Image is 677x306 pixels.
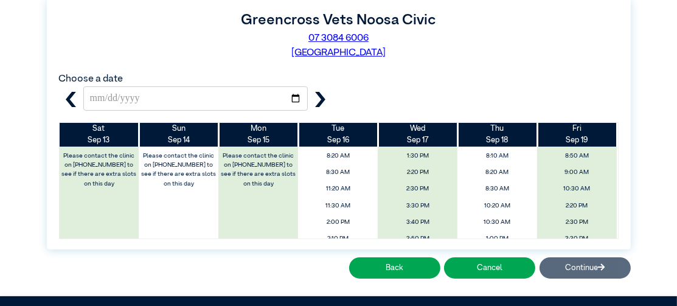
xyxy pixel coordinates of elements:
[302,165,375,179] span: 8:30 AM
[349,257,440,279] button: Back
[461,199,534,213] span: 10:20 AM
[291,48,386,58] a: [GEOGRAPHIC_DATA]
[457,123,537,146] th: Sep 18
[461,182,534,196] span: 8:30 AM
[461,215,534,229] span: 10:30 AM
[241,13,436,27] label: Greencross Vets Noosa Civic
[381,232,454,246] span: 3:50 PM
[541,149,614,163] span: 8:50 AM
[381,199,454,213] span: 3:30 PM
[140,149,218,191] label: Please contact the clinic on [PHONE_NUMBER] to see if there are extra slots on this day
[381,182,454,196] span: 2:30 PM
[220,149,297,191] label: Please contact the clinic on [PHONE_NUMBER] to see if there are extra slots on this day
[381,215,454,229] span: 3:40 PM
[541,215,614,229] span: 2:30 PM
[381,165,454,179] span: 2:20 PM
[59,74,123,84] label: Choose a date
[298,123,378,146] th: Sep 16
[461,165,534,179] span: 8:20 AM
[302,215,375,229] span: 2:00 PM
[60,123,139,146] th: Sep 13
[302,182,375,196] span: 11:20 AM
[308,33,369,43] a: 07 3084 6006
[537,123,617,146] th: Sep 19
[139,123,218,146] th: Sep 14
[302,149,375,163] span: 8:20 AM
[60,149,138,191] label: Please contact the clinic on [PHONE_NUMBER] to see if there are extra slots on this day
[541,199,614,213] span: 2:20 PM
[541,182,614,196] span: 10:30 AM
[444,257,535,279] button: Cancel
[218,123,298,146] th: Sep 15
[381,149,454,163] span: 1:30 PM
[541,165,614,179] span: 9:00 AM
[378,123,457,146] th: Sep 17
[461,149,534,163] span: 8:10 AM
[302,199,375,213] span: 11:30 AM
[541,232,614,246] span: 3:30 PM
[461,232,534,246] span: 1:00 PM
[302,232,375,246] span: 2:10 PM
